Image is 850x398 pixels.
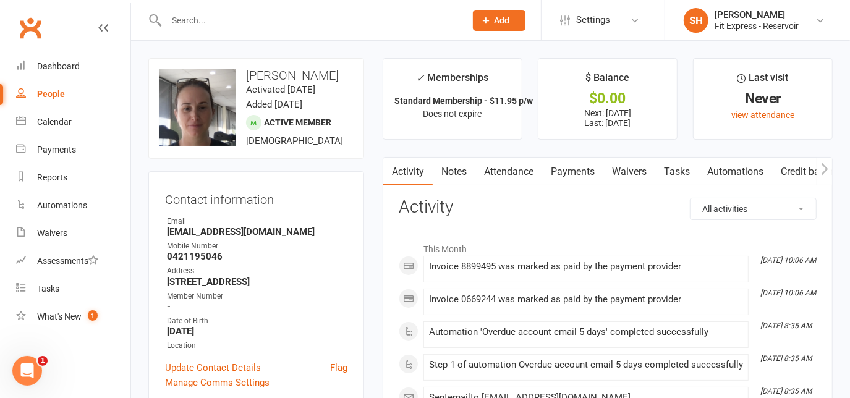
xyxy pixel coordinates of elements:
[684,8,708,33] div: SH
[423,109,482,119] span: Does not expire
[495,15,510,25] span: Add
[16,136,130,164] a: Payments
[731,110,794,120] a: view attendance
[167,290,347,302] div: Member Number
[12,356,42,386] iframe: Intercom live chat
[16,108,130,136] a: Calendar
[165,375,270,390] a: Manage Comms Settings
[699,158,772,186] a: Automations
[163,12,457,29] input: Search...
[37,61,80,71] div: Dashboard
[167,216,347,227] div: Email
[383,158,433,186] a: Activity
[760,354,812,363] i: [DATE] 8:35 AM
[429,261,743,272] div: Invoice 8899495 was marked as paid by the payment provider
[429,360,743,370] div: Step 1 of automation Overdue account email 5 days completed successfully
[705,92,821,105] div: Never
[246,135,343,146] span: [DEMOGRAPHIC_DATA]
[167,301,347,312] strong: -
[159,69,354,82] h3: [PERSON_NAME]
[715,9,799,20] div: [PERSON_NAME]
[655,158,699,186] a: Tasks
[475,158,542,186] a: Attendance
[16,164,130,192] a: Reports
[16,53,130,80] a: Dashboard
[37,311,82,321] div: What's New
[15,12,46,43] a: Clubworx
[88,310,98,321] span: 1
[38,356,48,366] span: 1
[16,275,130,303] a: Tasks
[159,69,236,146] img: image1706605945.png
[167,240,347,252] div: Mobile Number
[416,70,488,93] div: Memberships
[542,158,603,186] a: Payments
[473,10,525,31] button: Add
[37,145,76,155] div: Payments
[16,303,130,331] a: What's New1
[37,117,72,127] div: Calendar
[37,200,87,210] div: Automations
[167,340,347,352] div: Location
[550,92,666,105] div: $0.00
[37,256,98,266] div: Assessments
[399,198,817,217] h3: Activity
[37,228,67,238] div: Waivers
[399,236,817,256] li: This Month
[715,20,799,32] div: Fit Express - Reservoir
[737,70,789,92] div: Last visit
[37,89,65,99] div: People
[394,96,533,106] strong: Standard Membership - $11.95 p/w
[167,315,347,327] div: Date of Birth
[246,99,302,110] time: Added [DATE]
[760,289,816,297] i: [DATE] 10:06 AM
[585,70,629,92] div: $ Balance
[550,108,666,128] p: Next: [DATE] Last: [DATE]
[264,117,331,127] span: Active member
[16,80,130,108] a: People
[246,84,315,95] time: Activated [DATE]
[167,251,347,262] strong: 0421195046
[760,256,816,265] i: [DATE] 10:06 AM
[167,276,347,287] strong: [STREET_ADDRESS]
[165,360,261,375] a: Update Contact Details
[167,326,347,337] strong: [DATE]
[37,284,59,294] div: Tasks
[760,387,812,396] i: [DATE] 8:35 AM
[576,6,610,34] span: Settings
[16,192,130,219] a: Automations
[603,158,655,186] a: Waivers
[165,188,347,206] h3: Contact information
[416,72,424,84] i: ✓
[16,219,130,247] a: Waivers
[16,247,130,275] a: Assessments
[330,360,347,375] a: Flag
[37,172,67,182] div: Reports
[760,321,812,330] i: [DATE] 8:35 AM
[167,226,347,237] strong: [EMAIL_ADDRESS][DOMAIN_NAME]
[433,158,475,186] a: Notes
[429,327,743,337] div: Automation 'Overdue account email 5 days' completed successfully
[429,294,743,305] div: Invoice 0669244 was marked as paid by the payment provider
[167,265,347,277] div: Address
